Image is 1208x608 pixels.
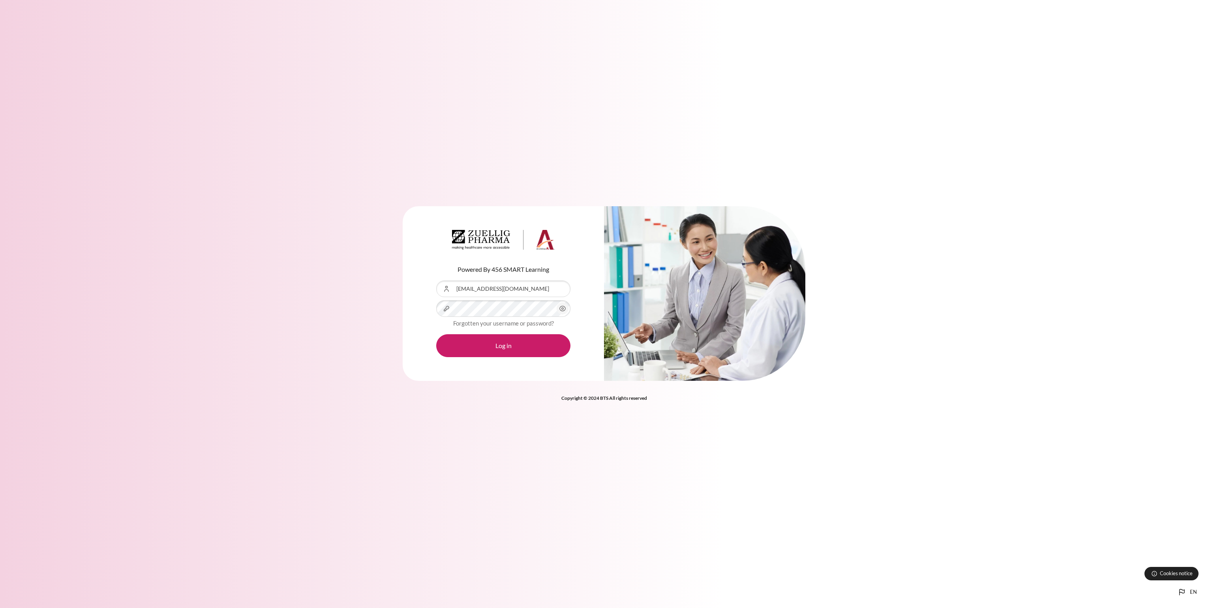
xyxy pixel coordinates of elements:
button: Languages [1174,584,1200,600]
span: en [1190,588,1197,596]
a: Architeck [452,230,555,253]
button: Cookies notice [1144,567,1199,580]
button: Log in [436,334,570,357]
input: Username or Email Address [436,280,570,297]
img: Architeck [452,230,555,250]
span: Cookies notice [1160,570,1193,577]
strong: Copyright © 2024 BTS All rights reserved [561,395,647,401]
p: Powered By 456 SMART Learning [436,265,570,274]
a: Forgotten your username or password? [453,320,554,327]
